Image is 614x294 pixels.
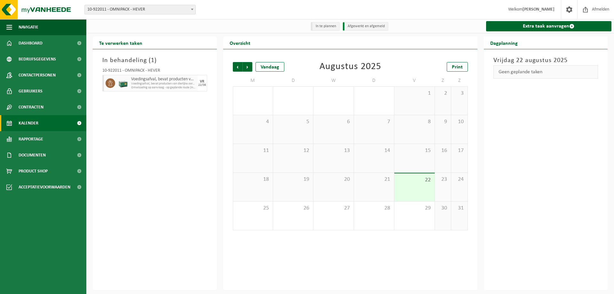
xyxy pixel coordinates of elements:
span: Dashboard [19,35,43,51]
span: 21 [357,176,391,183]
img: PB-LB-0680-HPE-GN-01 [118,78,128,88]
span: 1 [398,90,431,97]
td: W [313,75,354,86]
span: 13 [317,147,350,154]
td: V [394,75,435,86]
span: 4 [236,118,270,125]
span: Documenten [19,147,46,163]
div: Geen geplande taken [493,65,598,79]
div: 10-922011 - OMNIPACK - HEVER [102,68,207,75]
div: 22/08 [198,83,206,87]
span: Volgende [243,62,252,72]
td: Z [451,75,468,86]
span: 2 [438,90,448,97]
span: 3 [454,90,464,97]
span: 22 [398,177,431,184]
span: Contactpersonen [19,67,56,83]
span: Voedingsafval, bevat producten van dierlijke oorsprong, geme [131,82,196,86]
h3: In behandeling ( ) [102,56,207,65]
td: Z [435,75,451,86]
span: 18 [236,176,270,183]
span: 6 [317,118,350,125]
span: 29 [398,205,431,212]
span: Rapportage [19,131,43,147]
span: 30 [438,205,448,212]
span: 8 [398,118,431,125]
td: D [354,75,394,86]
span: Vorige [233,62,242,72]
span: 10 [454,118,464,125]
span: 28 [357,205,391,212]
span: 10-922011 - OMNIPACK - HEVER [85,5,195,14]
span: 15 [398,147,431,154]
li: Afgewerkt en afgemeld [343,22,388,31]
a: Print [447,62,468,72]
span: Gebruikers [19,83,43,99]
span: 20 [317,176,350,183]
span: 14 [357,147,391,154]
span: 19 [276,176,310,183]
span: Omwisseling op aanvraag - op geplande route (incl. verwerking) [131,86,196,90]
span: 7 [357,118,391,125]
span: 11 [236,147,270,154]
span: 25 [236,205,270,212]
strong: [PERSON_NAME] [523,7,555,12]
span: 12 [276,147,310,154]
div: Augustus 2025 [319,62,381,72]
h2: Dagplanning [484,36,524,49]
span: Acceptatievoorwaarden [19,179,70,195]
td: M [233,75,273,86]
div: Vandaag [256,62,284,72]
div: VR [200,80,204,83]
li: In te plannen [311,22,340,31]
span: 16 [438,147,448,154]
span: 1 [151,57,154,64]
span: 5 [276,118,310,125]
span: 27 [317,205,350,212]
h2: Overzicht [223,36,257,49]
span: 9 [438,118,448,125]
span: 24 [454,176,464,183]
span: Bedrijfsgegevens [19,51,56,67]
span: Kalender [19,115,38,131]
h3: Vrijdag 22 augustus 2025 [493,56,598,65]
span: 10-922011 - OMNIPACK - HEVER [84,5,196,14]
span: 31 [454,205,464,212]
a: Extra taak aanvragen [486,21,612,31]
span: Contracten [19,99,43,115]
span: Product Shop [19,163,48,179]
span: Navigatie [19,19,38,35]
span: 23 [438,176,448,183]
h2: Te verwerken taken [93,36,149,49]
span: 26 [276,205,310,212]
span: 17 [454,147,464,154]
span: Voedingsafval, bevat producten van dierlijke oorsprong, gemengde verpakking (exclusief glas), cat... [131,77,196,82]
td: D [273,75,313,86]
span: Print [452,65,463,70]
